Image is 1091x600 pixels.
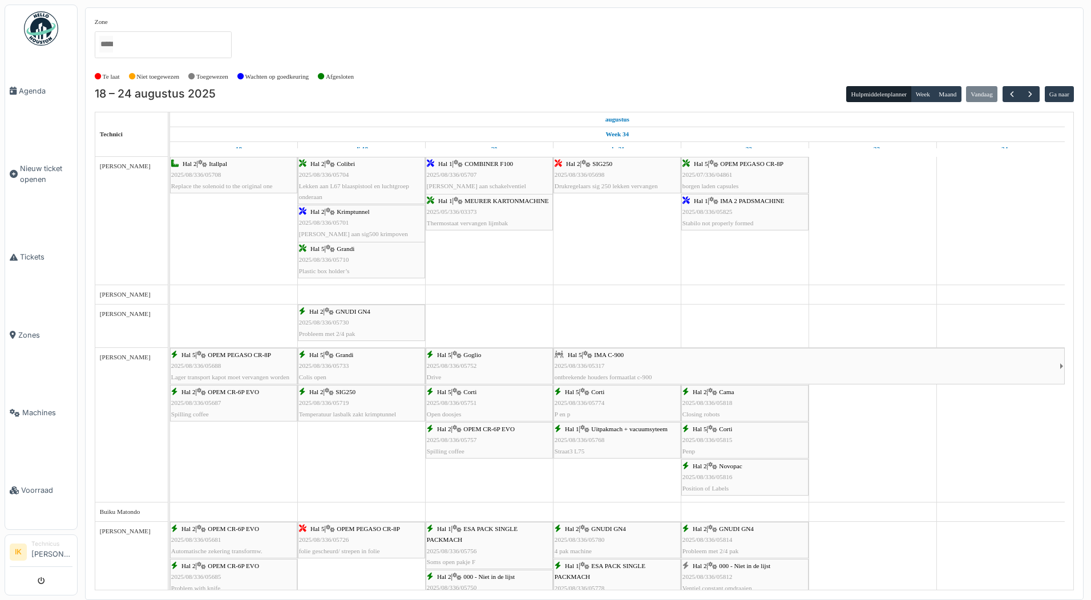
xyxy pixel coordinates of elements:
[1045,86,1074,102] button: Ga naar
[209,160,227,167] span: Itallpal
[299,387,424,420] div: |
[464,197,548,204] span: MEURER KARTONMACHINE
[181,525,196,532] span: Hal 2
[100,354,151,360] span: [PERSON_NAME]
[555,436,605,443] span: 2025/08/336/05768
[5,218,77,296] a: Tickets
[5,296,77,374] a: Zones
[592,160,612,167] span: SIG250
[427,525,518,543] span: ESA PACK SINGLE PACKMACH
[24,11,58,46] img: Badge_color-CXgf-gQk.svg
[18,330,72,340] span: Zones
[682,461,807,494] div: |
[463,573,515,580] span: 000 - Niet in de lijst
[299,524,424,557] div: |
[337,245,354,252] span: Grandi
[682,411,720,417] span: Closing robots
[183,160,197,167] span: Hal 2
[427,159,552,202] div: |
[479,142,500,156] a: 20 augustus 2025
[693,388,707,395] span: Hal 2
[208,525,259,532] span: OPEM CR-6P EVO
[437,351,451,358] span: Hal 5
[10,540,72,567] a: IK Technicus[PERSON_NAME]
[555,411,571,417] span: P en p
[299,267,350,274] span: Plastic box holder’s
[136,72,179,82] label: Niet toegewezen
[555,350,1060,383] div: |
[427,350,552,383] div: |
[299,159,424,202] div: |
[299,362,349,369] span: 2025/08/336/05733
[427,524,552,567] div: |
[934,86,961,102] button: Maand
[299,319,349,326] span: 2025/08/336/05730
[171,524,296,557] div: |
[337,160,355,167] span: Colibri
[437,388,451,395] span: Hal 5
[299,350,424,383] div: |
[171,585,220,591] span: Problem with knife
[555,374,652,380] span: ontbrekende houders formaatlat c-900
[427,436,477,443] span: 2025/08/336/05757
[196,72,228,82] label: Toegewezen
[171,387,296,420] div: |
[171,183,273,189] span: Replace the solenoid to the original one
[103,72,120,82] label: Te laat
[171,362,221,369] span: 2025/08/336/05688
[171,374,289,380] span: Lager transport kapot moet vervangen worden
[20,163,72,185] span: Nieuw ticket openen
[682,485,729,492] span: Position of Labels
[682,561,807,594] div: |
[181,351,196,358] span: Hal 5
[299,374,326,380] span: Colis open
[555,562,645,580] span: ESA PACK SINGLE PACKMACH
[682,183,739,189] span: borgen laden capsules
[438,160,452,167] span: Hal 1
[607,142,628,156] a: 21 augustus 2025
[171,171,221,178] span: 2025/08/336/05708
[693,425,707,432] span: Hal 5
[21,485,72,496] span: Voorraad
[682,171,733,178] span: 2025/07/336/04861
[336,388,355,395] span: SIG250
[171,536,221,543] span: 2025/08/336/05681
[427,208,477,215] span: 2025/05/336/03373
[682,220,754,226] span: Stabilo not properly formed
[568,351,582,358] span: Hal 5
[31,540,72,548] div: Technicus
[427,424,552,457] div: |
[591,388,604,395] span: Corti
[171,159,296,192] div: |
[565,425,579,432] span: Hal 1
[437,573,451,580] span: Hal 2
[682,524,807,557] div: |
[682,548,739,554] span: Probleem met 2/4 pak
[682,436,733,443] span: 2025/08/336/05815
[720,197,784,204] span: IMA 2 PADSMACHINE
[966,86,997,102] button: Vandaag
[171,548,262,554] span: Automatische zekering transformw.
[208,351,271,358] span: OPEM PEGASO CR-8P
[19,86,72,96] span: Agenda
[427,448,464,455] span: Spilling coffee
[5,129,77,218] a: Nieuw ticket openen
[427,558,475,565] span: Soms open pakje F
[555,548,592,554] span: 4 pak machine
[427,220,508,226] span: Thermostaat vervangen lijmbak
[223,142,245,156] a: 18 augustus 2025
[682,536,733,543] span: 2025/08/336/05814
[299,244,424,277] div: |
[682,208,733,215] span: 2025/08/336/05825
[95,17,108,27] label: Zone
[299,411,396,417] span: Temperatuur lasbalk zakt krimptunnel
[694,160,708,167] span: Hal 5
[100,163,151,169] span: [PERSON_NAME]
[682,159,807,192] div: |
[682,399,733,406] span: 2025/08/336/05818
[719,562,770,569] span: 000 - Niet in de lijst
[352,142,371,156] a: 19 augustus 2025
[555,399,605,406] span: 2025/08/336/05774
[566,160,580,167] span: Hal 2
[555,171,605,178] span: 2025/08/336/05698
